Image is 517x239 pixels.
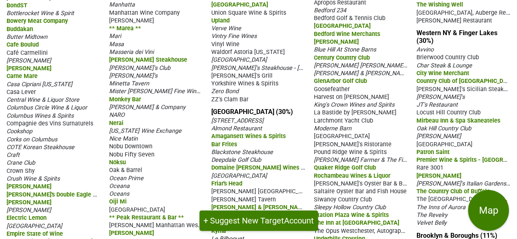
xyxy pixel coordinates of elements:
span: BondST [7,2,27,9]
span: The Inns of Aurora [416,204,465,211]
span: [GEOGRAPHIC_DATA] [416,141,472,148]
button: Map [468,190,509,231]
span: Central Wine & Liquor Store [7,96,79,103]
span: [PERSON_NAME] Manhattan West / Zou Zou's [109,221,231,229]
span: Char Steak & Lounge [416,62,472,69]
span: Saltaire Oyster Bar and Fish House [314,188,407,195]
span: [GEOGRAPHIC_DATA] [314,22,371,29]
span: Century Country Club [314,54,370,61]
span: Casa Lever [7,89,36,96]
span: Bedford Golf & Tennis Club [314,15,385,22]
span: Corks on Columbus [7,136,57,143]
span: La Bastide by [PERSON_NAME] [314,109,396,116]
span: Bedford 234 [314,7,346,14]
span: Minetta Tavern [109,80,149,87]
span: [US_STATE] Wine Exchange [109,127,181,134]
span: ** Peak Restaurant & Bar ** [109,214,184,221]
span: Oiji Mi [109,198,127,205]
span: Oak & Barrel [109,167,142,174]
span: King's Crown Wines and Spirits [314,101,394,108]
span: [PERSON_NAME] Restaurant [416,17,492,24]
span: [GEOGRAPHIC_DATA] [211,172,267,179]
span: Empire State of Wine [7,230,63,237]
span: Waldorf Astoria [US_STATE] [211,49,285,56]
span: [PERSON_NAME] [416,133,461,140]
span: Rare 3001 [416,164,443,171]
span: [PERSON_NAME] & [PERSON_NAME] Wine & Liquor Shop [211,203,362,211]
span: Union Square Wine & Spirits [211,9,286,16]
span: Quaker Ridge Golf Club [314,164,376,171]
span: [PERSON_NAME]'s Grill [211,72,273,79]
span: [PERSON_NAME] & [PERSON_NAME]'s Steakhouse [314,69,446,77]
span: The Revelry [416,212,447,219]
span: Compagnie des Vins Surnaturels [7,120,93,127]
span: [PERSON_NAME]'s Club [109,65,170,71]
span: Oceana [109,183,130,190]
span: GlenArbor Golf Club [314,78,367,85]
span: [PERSON_NAME]'s Oyster Bar & Bistro [314,179,414,187]
span: [GEOGRAPHIC_DATA] [314,133,370,140]
span: Casa Cipriani [US_STATE] [7,81,72,88]
span: The Inn at [GEOGRAPHIC_DATA] [314,219,399,226]
span: [PERSON_NAME]'s Double Eagle Steakhouse [7,190,124,198]
span: [PERSON_NAME] Tavern [211,196,276,203]
span: The Country Club of Buffalo [416,188,490,195]
span: Butter Midtown [7,34,47,40]
span: Manhattan Wine Company [109,9,180,16]
span: Yorkshire Wines & Spirits [211,80,278,87]
span: Oceans [109,190,129,197]
span: Larchmont Yacht Club [314,117,373,124]
span: Moderne Barn [314,125,351,132]
span: Almond Restaurant [211,125,262,132]
span: Blackstone Steakhouse [211,149,273,156]
span: Columbus Wines & Spirits [7,112,74,119]
span: Masseria dei Vini [109,49,154,56]
span: Carne Mare [7,73,38,80]
span: Locust Hill Country Club [416,109,480,116]
span: Patron Saint [416,149,449,156]
span: Buddakan [7,26,33,33]
span: [PERSON_NAME] [314,38,359,45]
span: Nōksu [109,159,126,166]
span: [STREET_ADDRESS] [211,117,264,124]
span: Bar Frites [211,141,237,148]
span: [PERSON_NAME]'s Steakhouse - [GEOGRAPHIC_DATA] [211,64,353,71]
span: Craft [7,152,20,159]
span: Nobu Downtown [109,143,152,150]
span: Kyma [211,228,226,235]
span: Domaine [PERSON_NAME] Wines & Spirits [211,163,323,171]
span: [PERSON_NAME] [109,230,154,237]
a: [GEOGRAPHIC_DATA] (30%) [211,108,293,116]
span: Mari [109,33,121,40]
span: Ocean Prime [109,175,143,182]
span: Upland [211,17,230,24]
span: [PERSON_NAME]'s [416,94,464,101]
span: Cafe Boulud [7,41,39,48]
span: Avvino [416,46,433,53]
span: Nice Matin [109,135,138,142]
button: + Suggest New TargetAccount [199,210,318,231]
span: Mister [PERSON_NAME] Fine Wines And Spirits [109,87,232,95]
span: NARO [109,112,125,118]
span: [PERSON_NAME]'s [109,72,157,79]
span: Account [284,216,314,226]
span: [PERSON_NAME] [7,57,51,64]
span: [PERSON_NAME] [PERSON_NAME] House Restaurant and Inn [314,61,475,69]
span: Nobu Fifty Seven [109,151,154,158]
span: [PERSON_NAME] [109,17,154,24]
span: Verve Wine [211,25,241,32]
span: Velvet Belly [416,219,446,226]
span: [PERSON_NAME] [GEOGRAPHIC_DATA] [211,187,314,195]
span: Bedford Wine Merchants [314,31,380,38]
span: [PERSON_NAME] Steakhouse [109,56,187,63]
span: Zero Bond [211,88,239,95]
span: Café Carmellini [7,49,48,56]
span: Oak Hill Country Club [416,125,471,132]
span: The Wishing Well [416,1,463,8]
span: Deepdale Golf Club [211,156,261,163]
span: Bottlerocket Wine & Spirit [7,10,74,17]
span: Mirbeau Inn & Spa Skaneateles [416,117,500,124]
span: Siwanoy Country Club [314,196,372,203]
span: Station Plaza Wine & Spirits [314,212,389,219]
span: Cookshop [7,128,32,135]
